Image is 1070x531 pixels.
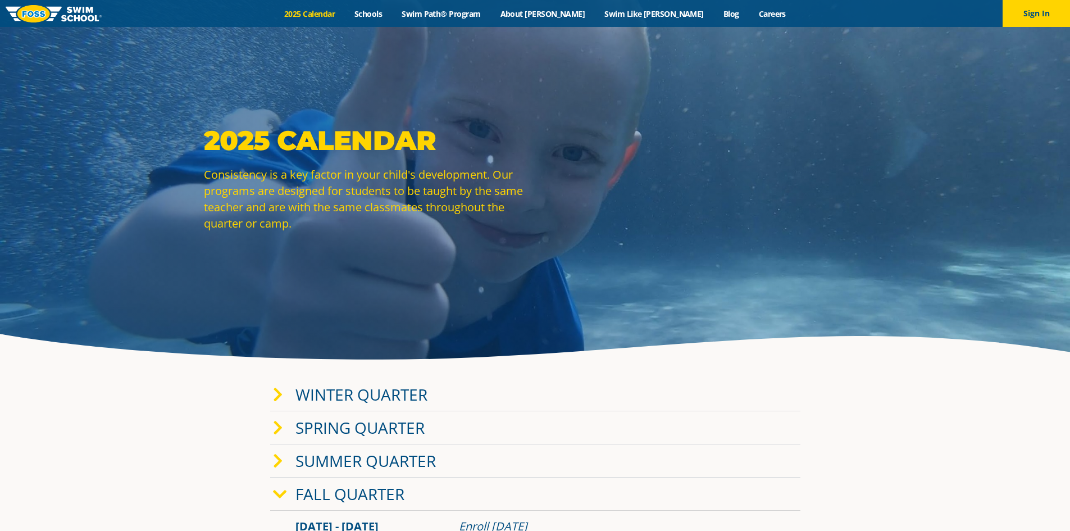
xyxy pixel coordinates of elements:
a: Spring Quarter [295,417,425,438]
a: 2025 Calendar [275,8,345,19]
p: Consistency is a key factor in your child's development. Our programs are designed for students t... [204,166,530,232]
a: Schools [345,8,392,19]
a: About [PERSON_NAME] [490,8,595,19]
a: Winter Quarter [295,384,427,405]
a: Swim Path® Program [392,8,490,19]
a: Fall Quarter [295,483,404,505]
a: Careers [749,8,795,19]
img: FOSS Swim School Logo [6,5,102,22]
a: Blog [713,8,749,19]
strong: 2025 Calendar [204,124,436,157]
a: Summer Quarter [295,450,436,471]
a: Swim Like [PERSON_NAME] [595,8,714,19]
